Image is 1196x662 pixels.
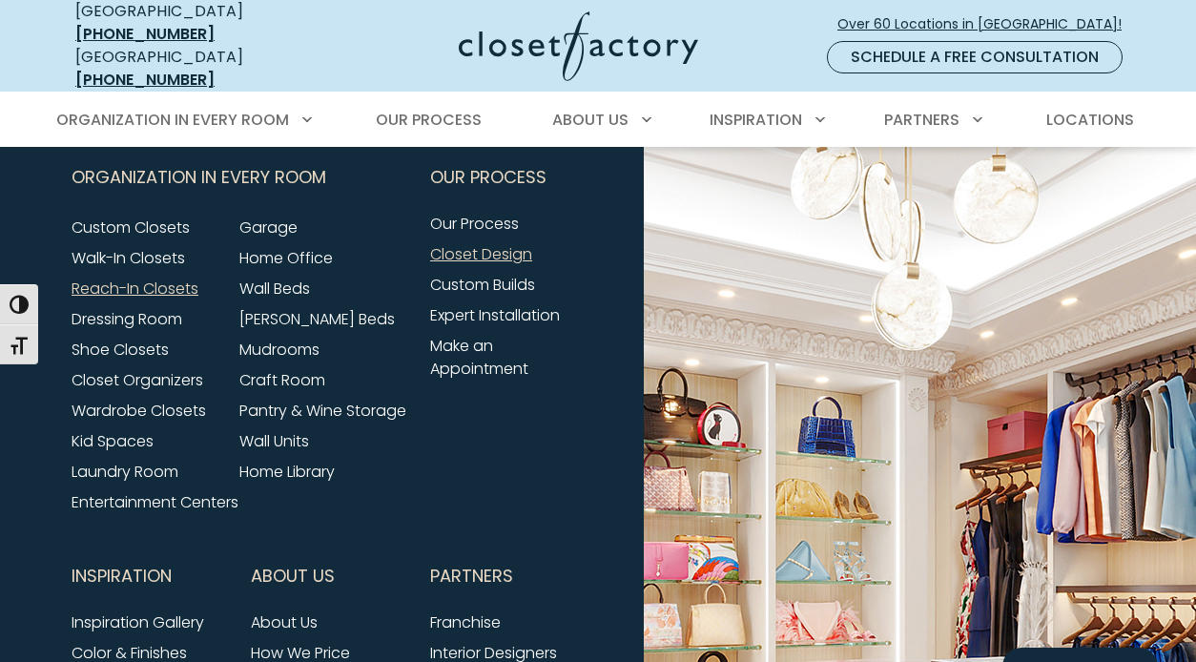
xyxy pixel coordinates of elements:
a: Inspiration Gallery [72,611,204,633]
a: Schedule a Free Consultation [827,41,1123,73]
a: [PERSON_NAME] Beds [239,308,395,330]
a: Home Library [239,461,335,483]
button: Footer Subnav Button - About Us [251,552,407,600]
span: Locations [1046,109,1134,131]
a: About Us [251,611,318,633]
a: Home Office [239,247,333,269]
a: Garage [239,217,298,238]
span: Organization in Every Room [56,109,289,131]
span: Inspiration [710,109,802,131]
span: Partners [430,552,513,600]
a: Custom Closets [72,217,190,238]
button: Footer Subnav Button - Partners [430,552,587,600]
span: About Us [251,552,335,600]
span: Organization in Every Room [72,154,326,201]
a: [PHONE_NUMBER] [75,23,215,45]
a: Mudrooms [239,339,320,361]
a: Walk-In Closets [72,247,185,269]
a: [PHONE_NUMBER] [75,69,215,91]
a: Dressing Room [72,308,182,330]
button: Footer Subnav Button - Inspiration [72,552,228,600]
a: Craft Room [239,369,325,391]
div: [GEOGRAPHIC_DATA] [75,46,309,92]
a: Wall Units [239,430,309,452]
a: Make an Appointment [430,335,528,380]
a: Our Process [430,213,519,235]
a: Reach-In Closets [72,278,198,300]
a: Wall Beds [239,278,310,300]
button: Footer Subnav Button - Our Process [430,154,587,201]
span: Our Process [430,154,546,201]
a: Closet Design [430,243,532,265]
button: Footer Subnav Button - Organization in Every Room [72,154,407,201]
a: Pantry & Wine Storage [239,400,406,422]
span: Our Process [376,109,482,131]
a: Custom Builds [430,274,535,296]
nav: Primary Menu [43,93,1153,147]
span: Over 60 Locations in [GEOGRAPHIC_DATA]! [837,14,1137,34]
a: Expert Installation [430,304,560,326]
a: Wardrobe Closets [72,400,206,422]
a: Kid Spaces [72,430,154,452]
span: Inspiration [72,552,172,600]
span: About Us [552,109,629,131]
a: Shoe Closets [72,339,169,361]
a: Closet Organizers [72,369,203,391]
a: Entertainment Centers [72,491,238,513]
a: Laundry Room [72,461,178,483]
span: Partners [884,109,959,131]
a: Over 60 Locations in [GEOGRAPHIC_DATA]! [836,8,1138,41]
img: Closet Factory Logo [459,11,698,81]
a: Franchise [430,611,501,633]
